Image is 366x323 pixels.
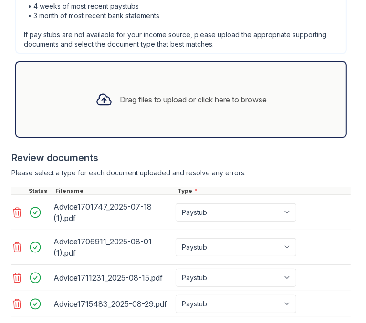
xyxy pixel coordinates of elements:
[53,187,176,195] div: Filename
[120,94,267,105] div: Drag files to upload or click here to browse
[53,199,172,226] div: Advice1701747_2025-07-18 (1).pdf
[11,151,351,164] div: Review documents
[53,234,172,261] div: Advice1706911_2025-08-01 (1).pdf
[27,187,53,195] div: Status
[11,168,351,178] div: Please select a type for each document uploaded and resolve any errors.
[176,187,351,195] div: Type
[53,296,172,312] div: Advice1715483_2025-08-29.pdf
[53,270,172,285] div: Advice1711231_2025-08-15.pdf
